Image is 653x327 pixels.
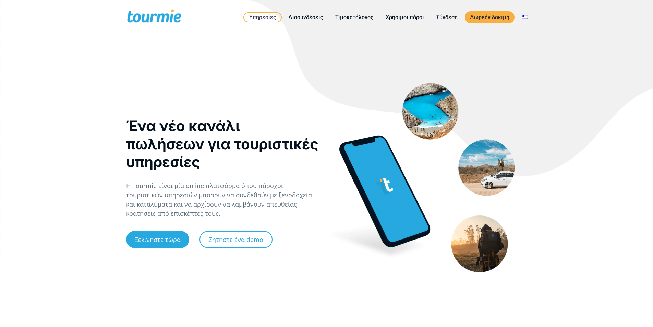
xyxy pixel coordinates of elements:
a: Διασυνδέσεις [283,13,328,22]
p: Η Tourmie είναι μία online πλατφόρμα όπου πάροχοι τουριστικών υπηρεσιών μπορούν να συνδεθούν με ξ... [126,181,319,218]
a: Χρήσιμοι πόροι [380,13,429,22]
a: Ξεκινήστε τώρα [126,231,189,248]
a: Σύνδεση [431,13,463,22]
a: Τιμοκατάλογος [330,13,378,22]
div: Ένα νέο κανάλι πωλήσεων για τουριστικές υπηρεσίες [126,117,319,171]
a: Υπηρεσίες [243,12,282,22]
a: Ζητήστε ένα demo [199,231,273,248]
a: Δωρεάν δοκιμή [465,11,515,23]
